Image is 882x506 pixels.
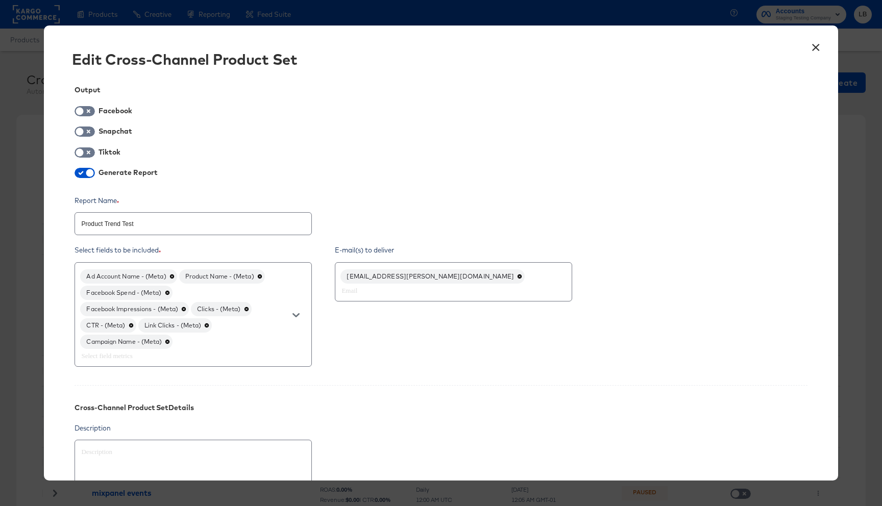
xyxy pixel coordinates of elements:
span: [EMAIL_ADDRESS][PERSON_NAME][DOMAIN_NAME] [340,273,520,280]
div: CTR - (Meta) [80,318,136,333]
div: E-mail(s) to deliver [335,245,587,255]
span: Facebook Impressions - (Meta) [80,306,184,312]
span: CTR - (Meta) [80,322,131,328]
span: Clicks - (Meta) [191,306,247,312]
span: Campaign Name - (Meta) [80,339,168,345]
div: Snapchat [99,127,134,135]
span: Link Clicks - (Meta) [138,322,208,328]
div: Output [75,86,807,94]
div: Link Clicks - (Meta) [138,318,212,333]
div: Facebook Spend - (Meta) [80,286,172,300]
button: × [807,36,825,54]
button: Open [288,308,304,323]
div: Product Name - (Meta) [179,269,265,284]
div: Clicks - (Meta) [191,302,251,316]
input: Name [75,209,311,231]
input: Email [339,285,538,296]
div: Tiktok [99,148,122,156]
div: Description [75,423,807,433]
div: Report Name [75,196,327,206]
span: Ad Account Name - (Meta) [80,273,172,280]
span: Product Name - (Meta) [179,273,260,280]
div: Facebook Impressions - (Meta) [80,302,189,316]
div: Select fields to be included [75,245,327,255]
input: Select field metrics [79,350,278,362]
div: Edit Cross-Channel Product Set [72,51,297,67]
div: Generate Report [99,168,157,176]
div: [EMAIL_ADDRESS][PERSON_NAME][DOMAIN_NAME] [340,269,525,284]
div: Cross-Channel Product Set Details [75,403,194,412]
div: Ad Account Name - (Meta) [80,269,177,284]
div: Campaign Name - (Meta) [80,335,173,349]
span: Facebook Spend - (Meta) [80,290,167,296]
div: Facebook [99,107,134,115]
